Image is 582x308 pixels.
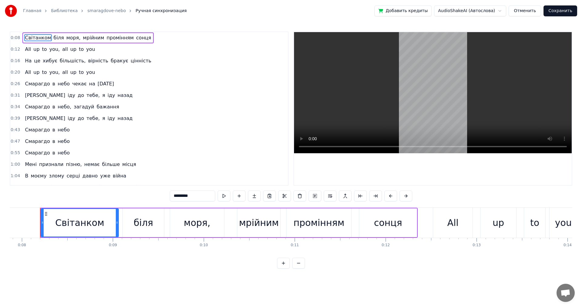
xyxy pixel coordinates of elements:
[57,80,70,87] span: небо
[124,184,151,191] span: проблеми
[57,138,70,145] span: небо
[102,161,120,168] span: більше
[110,57,129,64] span: бракує
[70,46,77,53] span: up
[24,103,50,110] span: Смарагдо
[23,8,187,14] nav: breadcrumb
[57,126,70,133] span: небо
[107,115,116,122] span: іду
[134,216,153,230] div: біля
[11,161,20,167] span: 1:00
[65,161,82,168] span: пізню,
[24,69,32,76] span: All
[88,184,114,191] span: пробудем
[85,69,95,76] span: you
[57,103,72,110] span: небо,
[62,69,69,76] span: all
[112,172,127,179] span: війна
[67,92,76,99] span: іду
[78,69,84,76] span: to
[102,92,106,99] span: я
[24,161,37,168] span: Мені
[555,216,575,230] div: you,
[24,46,32,53] span: All
[115,184,123,191] span: всі
[77,115,85,122] span: до
[530,216,539,230] div: to
[86,92,100,99] span: тебе,
[374,5,432,16] button: Добавить кредиты
[96,103,120,110] span: бажання
[66,34,81,41] span: моря,
[53,34,65,41] span: біля
[85,46,95,53] span: you
[67,115,76,122] span: іду
[11,104,20,110] span: 0:34
[473,243,481,248] div: 0:13
[11,138,20,144] span: 0:47
[52,149,56,156] span: в
[117,92,133,99] span: назад
[73,103,95,110] span: загадуй
[11,173,20,179] span: 1:04
[24,80,50,87] span: Смарагдо
[55,216,104,230] div: Світанком
[122,161,137,168] span: місця
[82,34,105,41] span: мрійним
[509,5,541,16] button: Отменить
[11,69,20,75] span: 0:20
[52,103,56,110] span: в
[239,216,279,230] div: мрійним
[77,184,86,191] span: ми,
[23,8,41,14] a: Главная
[135,8,187,14] span: Ручная синхронизация
[544,5,577,16] button: Сохранить
[24,57,32,64] span: На
[106,34,135,41] span: промінням
[11,46,20,52] span: 0:12
[89,80,96,87] span: на
[99,172,111,179] span: уже
[184,216,210,230] div: моря,
[109,243,117,248] div: 0:09
[59,57,86,64] span: більшість,
[557,284,575,302] a: Открытый чат
[49,69,60,76] span: you,
[52,126,56,133] span: в
[48,172,65,179] span: злому
[84,161,100,168] span: немає
[30,172,47,179] span: моєму
[135,34,152,41] span: сонця
[117,115,133,122] span: назад
[66,172,81,179] span: серці
[42,69,48,76] span: to
[42,46,48,53] span: to
[493,216,504,230] div: up
[200,243,208,248] div: 0:10
[11,92,20,98] span: 0:31
[33,46,40,53] span: up
[82,172,99,179] span: давно
[11,127,20,133] span: 0:43
[11,115,20,121] span: 0:39
[24,149,50,156] span: Смарагдо
[49,46,60,53] span: you,
[24,92,66,99] span: [PERSON_NAME]
[86,115,100,122] span: тебе,
[564,243,572,248] div: 0:14
[87,8,126,14] a: smaragdove-nebo
[68,184,75,191] span: де
[24,34,52,41] span: Світанком
[382,243,390,248] div: 0:12
[11,184,20,190] span: 1:08
[24,115,66,122] span: [PERSON_NAME]
[130,57,152,64] span: цінність
[33,57,41,64] span: це
[42,184,67,191] span: забудем,
[77,92,85,99] span: до
[38,161,64,168] span: признали
[57,149,70,156] span: небо
[11,150,20,156] span: 0:55
[24,172,29,179] span: В
[62,46,69,53] span: all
